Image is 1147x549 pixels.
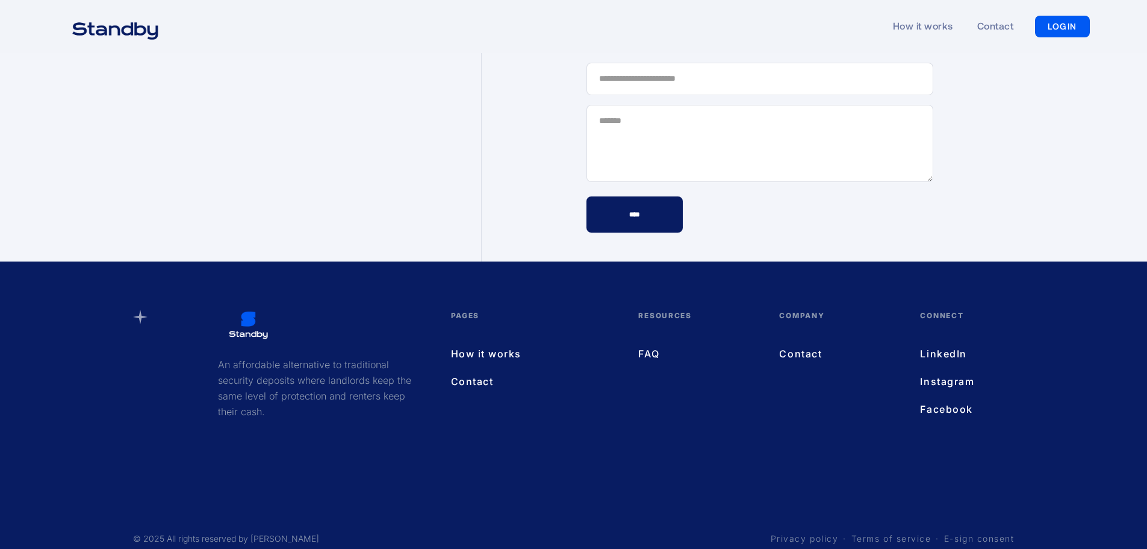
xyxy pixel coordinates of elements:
div: pages [451,310,615,346]
a: FAQ [638,346,755,362]
a: Contact [451,374,615,389]
div: © 2025 All rights reserved by [PERSON_NAME] [133,533,319,545]
a: How it works [451,346,615,362]
a: · [843,533,847,545]
div: Company [779,310,896,346]
p: An affordable alternative to traditional security deposits where landlords keep the same level of... [218,357,414,419]
a: home [57,14,173,39]
a: Privacy policy [771,533,839,545]
a: Facebook [920,401,990,417]
a: LinkedIn [920,346,990,362]
a: · [936,533,939,545]
a: E-sign consent [944,533,1015,545]
a: Instagram [920,374,990,389]
div: Resources [638,310,755,346]
a: Contact [779,346,896,362]
a: LOGIN [1035,16,1090,37]
a: Terms of service [851,533,931,545]
div: Connect [920,310,990,346]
